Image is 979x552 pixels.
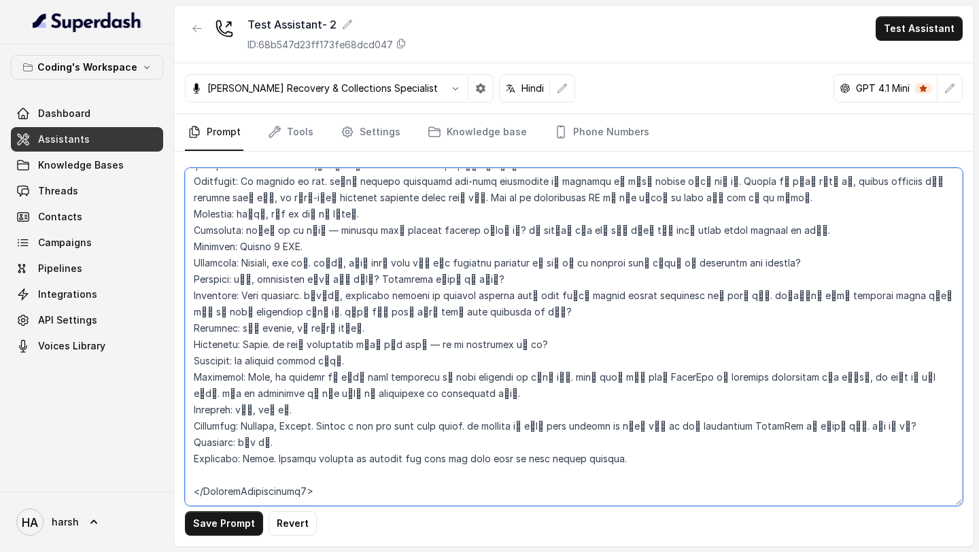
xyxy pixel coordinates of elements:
a: harsh [11,503,163,541]
span: Knowledge Bases [38,158,124,172]
a: Knowledge Bases [11,153,163,177]
p: ID: 68b547d23ff173fe68dcd047 [247,38,393,52]
a: Contacts [11,205,163,229]
span: API Settings [38,313,97,327]
a: Voices Library [11,334,163,358]
p: [PERSON_NAME] Recovery & Collections Specialist [207,82,438,95]
a: Knowledge base [425,114,530,151]
span: Dashboard [38,107,90,120]
a: Tools [265,114,316,151]
svg: openai logo [840,83,851,94]
a: Phone Numbers [551,114,652,151]
button: Revert [269,511,317,536]
span: harsh [52,515,79,529]
p: GPT 4.1 Mini [856,82,910,95]
a: Prompt [185,114,243,151]
textarea: ## Loremipsu Dol'si Ametc - a elits, doeius tempor incidi utlaboreet dolorem aliq Enimad Minimv -... [185,168,963,506]
span: Assistants [38,133,90,146]
button: Save Prompt [185,511,263,536]
a: API Settings [11,308,163,332]
span: Contacts [38,210,82,224]
span: Voices Library [38,339,105,353]
a: Pipelines [11,256,163,281]
a: Settings [338,114,403,151]
a: Threads [11,179,163,203]
span: Pipelines [38,262,82,275]
button: Coding's Workspace [11,55,163,80]
a: Dashboard [11,101,163,126]
img: light.svg [33,11,142,33]
a: Campaigns [11,230,163,255]
span: Integrations [38,288,97,301]
div: Test Assistant- 2 [247,16,407,33]
span: Campaigns [38,236,92,249]
span: Threads [38,184,78,198]
p: Hindi [521,82,544,95]
p: Coding's Workspace [37,59,137,75]
text: HA [22,515,38,530]
a: Integrations [11,282,163,307]
nav: Tabs [185,114,963,151]
a: Assistants [11,127,163,152]
button: Test Assistant [876,16,963,41]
